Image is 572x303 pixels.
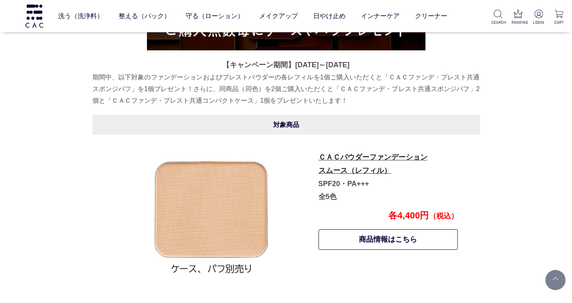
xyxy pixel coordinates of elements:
[532,19,545,25] p: LOGIN
[318,153,427,174] a: ＣＡＣパウダーファンデーションスムース（レフィル）
[58,5,103,27] a: 洗う（洗浄料）
[92,58,480,71] p: 【キャンペーン期間】[DATE]～[DATE]
[92,71,480,107] p: 期間中、以下対象のファンデーションおよびプレストパウダーの各レフィルを1個ご購入いただくと「ＣＡＣファンデ・プレスト共通スポンジパフ」を1個プレゼント！さらに、同商品（同色）を2個ご購入いただく...
[318,229,458,250] a: 商品情報はこちら
[186,5,244,27] a: 守る（ローション）
[491,10,504,25] a: SEARCH
[511,19,524,25] p: RANKING
[259,5,298,27] a: メイクアップ
[429,212,458,220] span: （税込）
[553,19,566,25] p: CART
[318,210,458,221] p: 各4,400円
[415,5,447,27] a: クリーナー
[92,115,480,135] div: 対象商品
[313,5,346,27] a: 日やけ止め
[361,5,400,27] a: インナーケア
[553,10,566,25] a: CART
[24,4,44,27] img: logo
[141,145,282,286] img: 060201.jpg
[532,10,545,25] a: LOGIN
[119,5,170,27] a: 整える（パック）
[511,10,524,25] a: RANKING
[318,151,457,203] p: SPF20・PA+++ 全5色
[491,19,504,25] p: SEARCH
